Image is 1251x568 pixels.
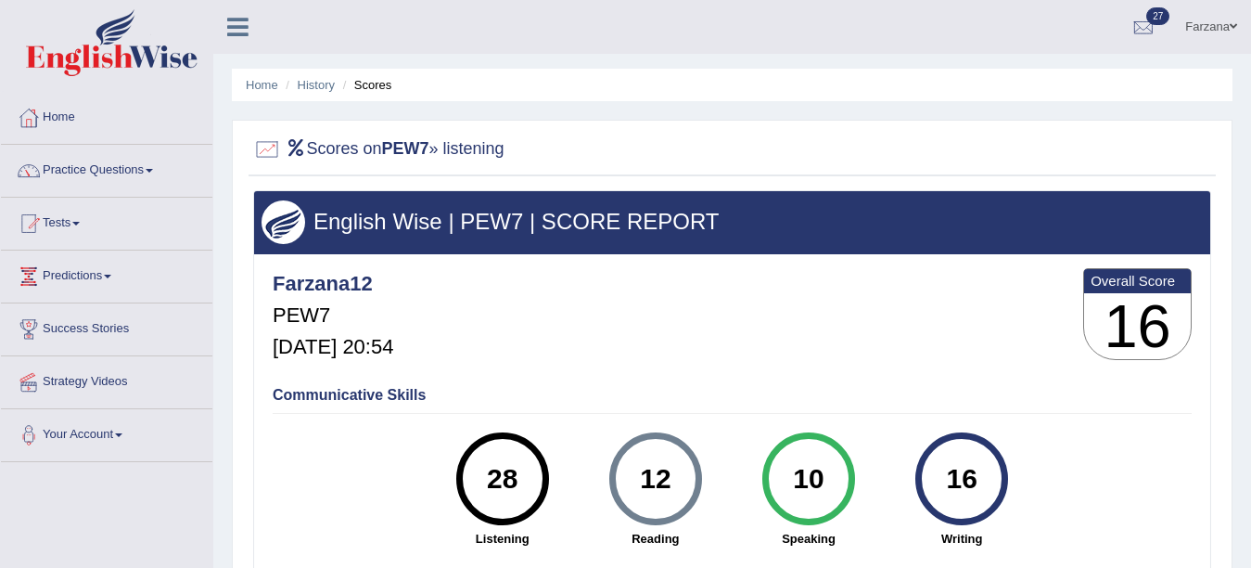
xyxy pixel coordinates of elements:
span: 27 [1146,7,1169,25]
h3: English Wise | PEW7 | SCORE REPORT [262,210,1203,234]
h4: Farzana12 [273,273,393,295]
a: Success Stories [1,303,212,350]
h3: 16 [1084,293,1191,360]
strong: Reading [588,530,722,548]
a: Your Account [1,409,212,456]
a: Home [1,92,212,138]
h5: [DATE] 20:54 [273,336,393,358]
strong: Writing [895,530,1029,548]
a: Strategy Videos [1,356,212,403]
li: Scores [338,76,392,94]
div: 28 [468,440,536,518]
h4: Communicative Skills [273,387,1192,404]
h2: Scores on » listening [253,136,504,163]
a: Practice Questions [1,145,212,191]
a: Home [246,78,278,92]
a: Predictions [1,251,212,297]
div: 12 [621,440,689,518]
a: Tests [1,198,212,244]
strong: Speaking [741,530,875,548]
strong: Listening [435,530,569,548]
a: History [298,78,335,92]
b: PEW7 [382,139,429,158]
div: 16 [928,440,996,518]
div: 10 [774,440,842,518]
b: Overall Score [1091,273,1184,289]
h5: PEW7 [273,304,393,327]
img: wings.png [262,200,305,244]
